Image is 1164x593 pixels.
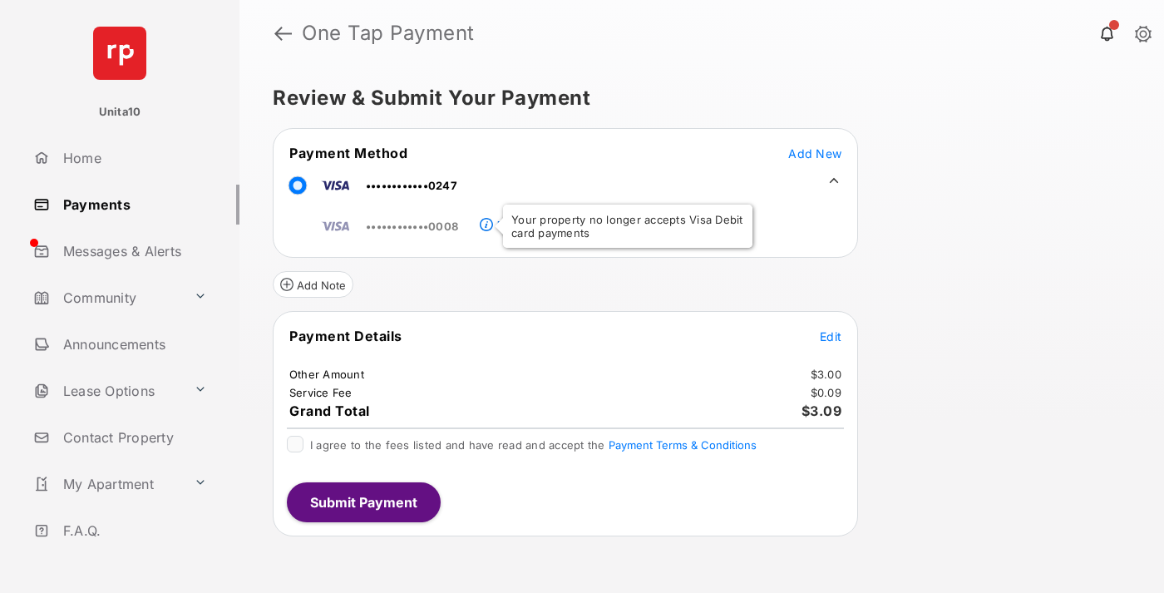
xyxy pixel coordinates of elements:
[27,511,239,551] a: F.A.Q.
[27,371,187,411] a: Lease Options
[287,482,441,522] button: Submit Payment
[503,205,752,248] div: Your property no longer accepts Visa Debit card payments
[788,146,841,161] span: Add New
[273,88,1117,108] h5: Review & Submit Your Payment
[788,145,841,161] button: Add New
[820,329,841,343] span: Edit
[310,438,757,452] span: I agree to the fees listed and have read and accept the
[289,403,370,419] span: Grand Total
[99,104,141,121] p: Unita10
[366,220,458,233] span: ••••••••••••0008
[27,464,187,504] a: My Apartment
[289,145,407,161] span: Payment Method
[273,271,353,298] button: Add Note
[302,23,475,43] strong: One Tap Payment
[27,278,187,318] a: Community
[366,179,457,192] span: ••••••••••••0247
[810,385,842,400] td: $0.09
[289,328,402,344] span: Payment Details
[93,27,146,80] img: svg+xml;base64,PHN2ZyB4bWxucz0iaHR0cDovL3d3dy53My5vcmcvMjAwMC9zdmciIHdpZHRoPSI2NCIgaGVpZ2h0PSI2NC...
[493,205,633,234] a: Payment Method Unavailable
[27,185,239,225] a: Payments
[27,324,239,364] a: Announcements
[27,231,239,271] a: Messages & Alerts
[27,138,239,178] a: Home
[801,403,842,419] span: $3.09
[609,438,757,452] button: I agree to the fees listed and have read and accept the
[289,385,353,400] td: Service Fee
[810,367,842,382] td: $3.00
[289,367,365,382] td: Other Amount
[820,328,841,344] button: Edit
[27,418,239,457] a: Contact Property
